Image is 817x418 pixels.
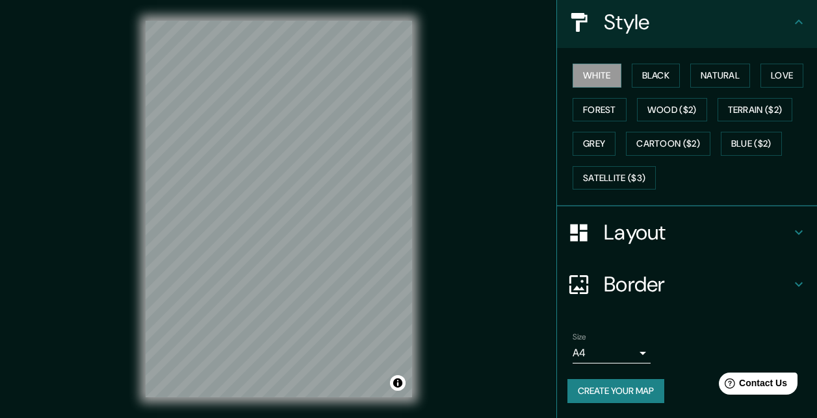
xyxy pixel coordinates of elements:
button: Natural [690,64,750,88]
button: Black [632,64,681,88]
h4: Layout [604,219,791,245]
div: Border [557,258,817,310]
canvas: Map [146,21,412,397]
h4: Border [604,271,791,297]
iframe: Help widget launcher [701,367,803,404]
button: Satellite ($3) [573,166,656,190]
button: Blue ($2) [721,132,782,156]
button: Cartoon ($2) [626,132,710,156]
button: Create your map [567,379,664,403]
button: Terrain ($2) [718,98,793,122]
button: Love [760,64,803,88]
div: A4 [573,343,651,363]
button: Wood ($2) [637,98,707,122]
button: Forest [573,98,627,122]
button: Grey [573,132,616,156]
h4: Style [604,9,791,35]
label: Size [573,332,586,343]
button: Toggle attribution [390,375,406,391]
button: White [573,64,621,88]
div: Layout [557,206,817,258]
